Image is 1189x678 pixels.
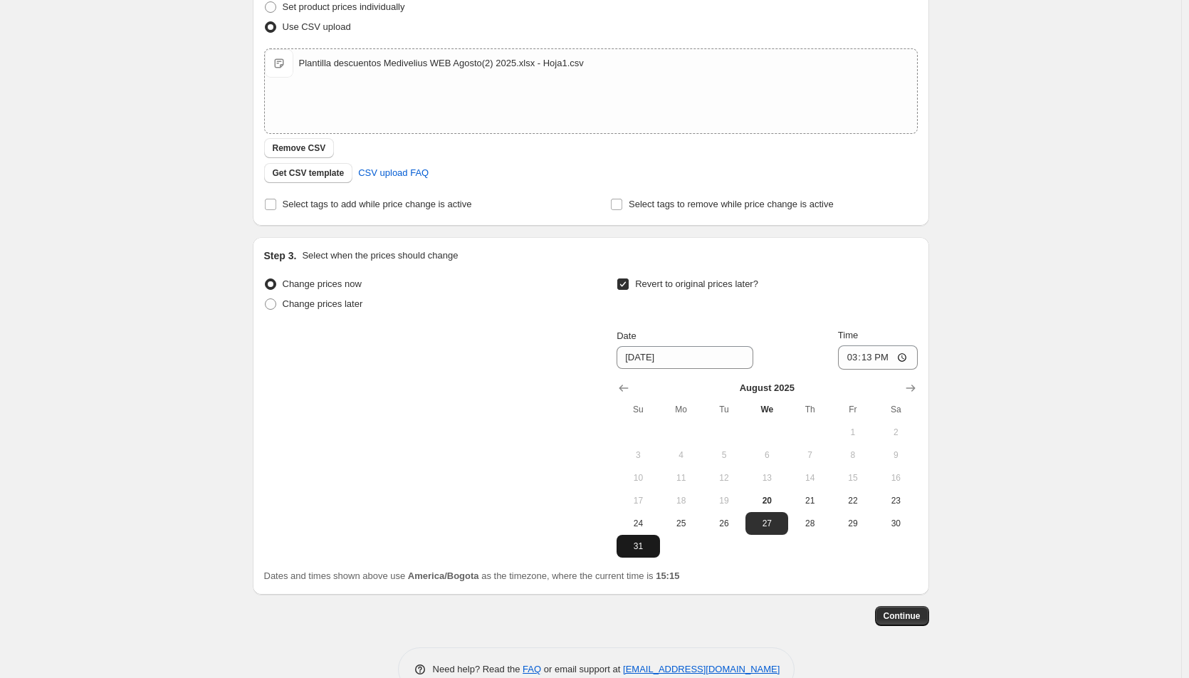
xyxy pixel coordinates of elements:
[874,512,917,535] button: Saturday August 30 2025
[874,398,917,421] th: Saturday
[614,378,634,398] button: Show previous month, July 2025
[838,345,918,370] input: 12:00
[708,495,740,506] span: 19
[264,570,680,581] span: Dates and times shown above use as the timezone, where the current time is
[703,466,745,489] button: Tuesday August 12 2025
[880,404,911,415] span: Sa
[433,664,523,674] span: Need help? Read the
[666,404,697,415] span: Mo
[302,249,458,263] p: Select when the prices should change
[283,199,472,209] span: Select tags to add while price change is active
[788,444,831,466] button: Thursday August 7 2025
[708,449,740,461] span: 5
[666,449,697,461] span: 4
[523,664,541,674] a: FAQ
[788,466,831,489] button: Thursday August 14 2025
[666,518,697,529] span: 25
[874,489,917,512] button: Saturday August 23 2025
[832,421,874,444] button: Friday August 1 2025
[794,449,825,461] span: 7
[788,512,831,535] button: Thursday August 28 2025
[660,398,703,421] th: Monday
[660,489,703,512] button: Monday August 18 2025
[617,398,659,421] th: Sunday
[660,444,703,466] button: Monday August 4 2025
[299,56,584,71] div: Plantilla descuentos Medivelius WEB Agosto(2) 2025.xlsx - Hoja1.csv
[788,489,831,512] button: Thursday August 21 2025
[751,518,782,529] span: 27
[617,444,659,466] button: Sunday August 3 2025
[832,512,874,535] button: Friday August 29 2025
[264,138,335,158] button: Remove CSV
[283,1,405,12] span: Set product prices individually
[884,610,921,622] span: Continue
[408,570,479,581] b: America/Bogota
[745,398,788,421] th: Wednesday
[283,278,362,289] span: Change prices now
[794,404,825,415] span: Th
[660,512,703,535] button: Monday August 25 2025
[541,664,623,674] span: or email support at
[751,472,782,484] span: 13
[880,518,911,529] span: 30
[745,489,788,512] button: Today Wednesday August 20 2025
[656,570,679,581] b: 15:15
[264,249,297,263] h2: Step 3.
[837,427,869,438] span: 1
[875,606,929,626] button: Continue
[874,421,917,444] button: Saturday August 2 2025
[273,142,326,154] span: Remove CSV
[635,278,758,289] span: Revert to original prices later?
[703,398,745,421] th: Tuesday
[832,489,874,512] button: Friday August 22 2025
[837,495,869,506] span: 22
[745,444,788,466] button: Wednesday August 6 2025
[745,512,788,535] button: Wednesday August 27 2025
[708,404,740,415] span: Tu
[874,444,917,466] button: Saturday August 9 2025
[622,449,654,461] span: 3
[880,449,911,461] span: 9
[708,518,740,529] span: 26
[622,472,654,484] span: 10
[617,346,753,369] input: 8/20/2025
[622,404,654,415] span: Su
[703,489,745,512] button: Tuesday August 19 2025
[788,398,831,421] th: Thursday
[617,330,636,341] span: Date
[837,472,869,484] span: 15
[880,495,911,506] span: 23
[623,664,780,674] a: [EMAIL_ADDRESS][DOMAIN_NAME]
[350,162,437,184] a: CSV upload FAQ
[794,518,825,529] span: 28
[622,495,654,506] span: 17
[273,167,345,179] span: Get CSV template
[264,163,353,183] button: Get CSV template
[617,489,659,512] button: Sunday August 17 2025
[660,466,703,489] button: Monday August 11 2025
[794,472,825,484] span: 14
[283,21,351,32] span: Use CSV upload
[617,512,659,535] button: Sunday August 24 2025
[629,199,834,209] span: Select tags to remove while price change is active
[838,330,858,340] span: Time
[751,495,782,506] span: 20
[901,378,921,398] button: Show next month, September 2025
[880,427,911,438] span: 2
[617,535,659,558] button: Sunday August 31 2025
[708,472,740,484] span: 12
[874,466,917,489] button: Saturday August 16 2025
[622,541,654,552] span: 31
[666,472,697,484] span: 11
[358,166,429,180] span: CSV upload FAQ
[837,518,869,529] span: 29
[622,518,654,529] span: 24
[837,449,869,461] span: 8
[832,466,874,489] button: Friday August 15 2025
[617,466,659,489] button: Sunday August 10 2025
[832,398,874,421] th: Friday
[745,466,788,489] button: Wednesday August 13 2025
[703,512,745,535] button: Tuesday August 26 2025
[832,444,874,466] button: Friday August 8 2025
[751,404,782,415] span: We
